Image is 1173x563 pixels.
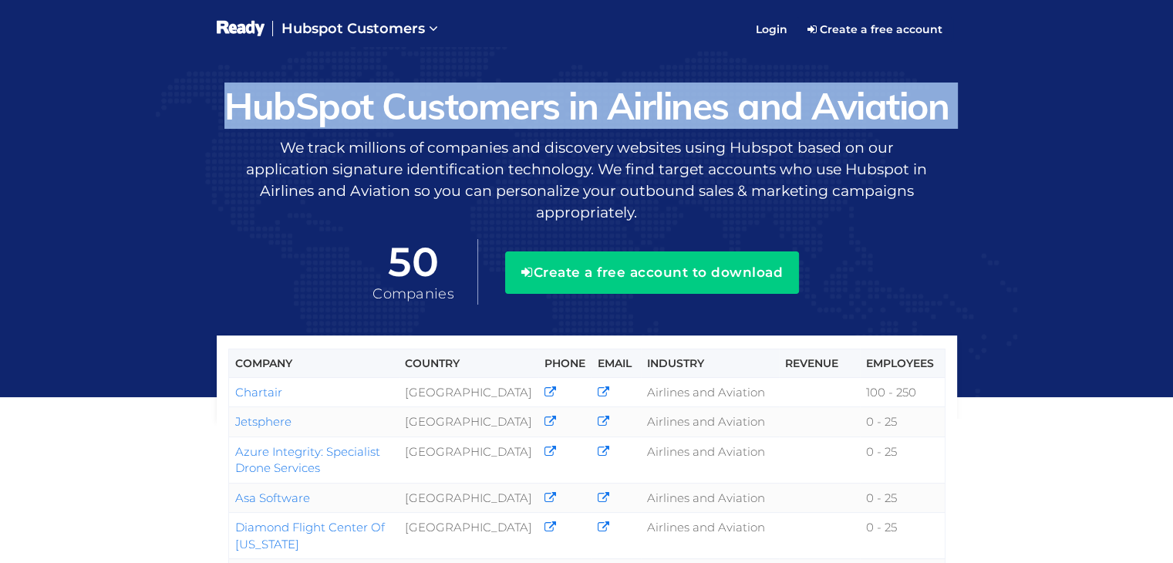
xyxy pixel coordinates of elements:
a: Create a free account [797,17,953,42]
td: [GEOGRAPHIC_DATA] [399,513,538,559]
th: Phone [538,349,592,378]
th: Industry [641,349,779,378]
a: Azure Integrity: Specialist Drone Services [235,444,380,475]
td: Airlines and Aviation [641,483,779,512]
td: 100 - 250 [860,378,945,407]
td: [GEOGRAPHIC_DATA] [399,483,538,512]
button: Create a free account to download [505,251,799,293]
a: Asa Software [235,491,310,505]
td: [GEOGRAPHIC_DATA] [399,407,538,437]
a: Hubspot Customers [272,8,447,51]
a: Login [747,10,797,49]
td: Airlines and Aviation [641,407,779,437]
td: [GEOGRAPHIC_DATA] [399,378,538,407]
th: Employees [860,349,945,378]
span: Companies [372,285,454,302]
th: Email [592,349,641,378]
span: 50 [372,240,454,285]
th: Revenue [779,349,861,378]
a: Chartair [235,385,282,399]
td: 0 - 25 [860,437,945,483]
a: Diamond Flight Center Of [US_STATE] [235,520,385,551]
td: 0 - 25 [860,483,945,512]
th: Country [399,349,538,378]
img: logo [217,19,265,39]
a: Jetsphere [235,414,292,429]
td: Airlines and Aviation [641,437,779,483]
span: Hubspot Customers [281,20,425,37]
h1: HubSpot Customers in Airlines and Aviation [217,86,957,126]
td: Airlines and Aviation [641,513,779,559]
td: 0 - 25 [860,513,945,559]
td: Airlines and Aviation [641,378,779,407]
th: Company [228,349,399,378]
p: We track millions of companies and discovery websites using Hubspot based on our application sign... [217,137,957,224]
span: Login [756,22,787,36]
td: [GEOGRAPHIC_DATA] [399,437,538,483]
td: 0 - 25 [860,407,945,437]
